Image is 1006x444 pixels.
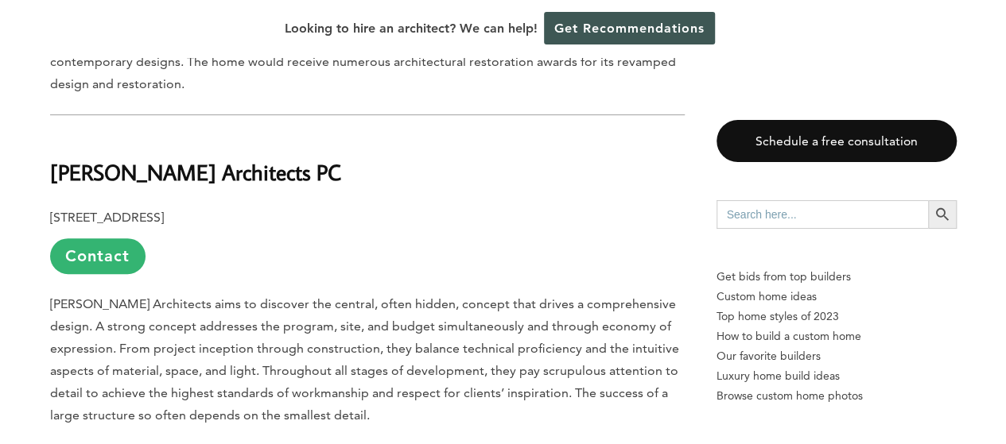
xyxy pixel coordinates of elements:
iframe: Drift Widget Chat Controller [701,330,987,425]
input: Search here... [717,200,928,229]
a: Contact [50,238,146,274]
a: Custom home ideas [717,287,957,307]
b: [STREET_ADDRESS] [50,210,164,225]
a: Schedule a free consultation [717,120,957,162]
svg: Search [934,206,951,223]
a: How to build a custom home [717,326,957,346]
a: Get Recommendations [544,12,715,44]
p: Get bids from top builders [717,267,957,287]
a: Top home styles of 2023 [717,307,957,326]
p: [PERSON_NAME] Architects aims to discover the central, often hidden, concept that drives a compre... [50,293,685,427]
b: [PERSON_NAME] Architects PC [50,158,341,186]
